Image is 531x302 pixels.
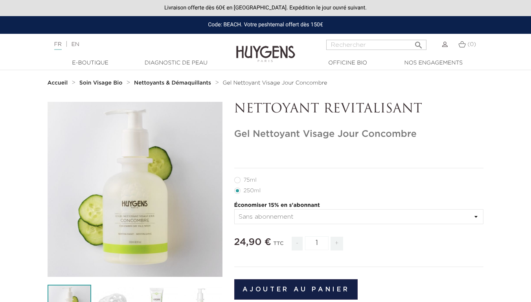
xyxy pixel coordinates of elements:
a: Gel Nettoyant Visage Jour Concombre [223,80,327,86]
a: Soin Visage Bio [79,80,125,86]
button:  [412,37,426,48]
a: Accueil [48,80,70,86]
strong: Nettoyants & Démaquillants [134,80,211,86]
button: Ajouter au panier [234,279,358,300]
strong: Soin Visage Bio [79,80,123,86]
a: Officine Bio [309,59,387,67]
i:  [414,38,423,48]
span: + [331,237,343,250]
span: (0) [467,42,476,47]
span: 24,90 € [234,238,272,247]
p: Économiser 15% en s'abonnant [234,201,484,210]
a: Nettoyants & Démaquillants [134,80,213,86]
img: Huygens [236,33,295,63]
a: EN [71,42,79,47]
a: Nos engagements [394,59,473,67]
strong: Accueil [48,80,68,86]
a: FR [54,42,62,50]
label: 250ml [234,188,270,194]
span: - [292,237,303,250]
a: E-Boutique [51,59,130,67]
label: 75ml [234,177,266,183]
div: | [50,40,215,49]
a: Diagnostic de peau [137,59,215,67]
input: Rechercher [326,40,426,50]
input: Quantité [305,236,329,250]
div: TTC [274,235,284,256]
p: NETTOYANT REVITALISANT [234,102,484,117]
h1: Gel Nettoyant Visage Jour Concombre [234,129,484,140]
